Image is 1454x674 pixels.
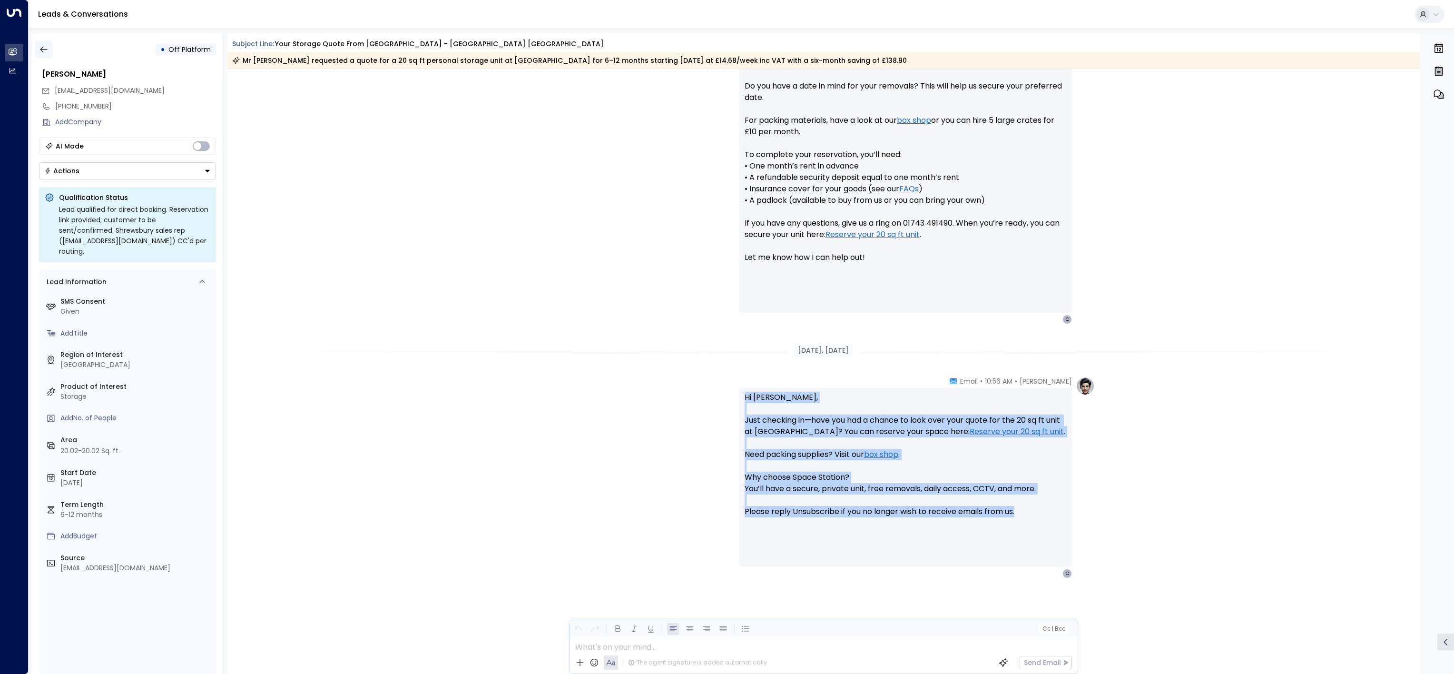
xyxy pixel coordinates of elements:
div: [DATE], [DATE] [794,344,853,357]
p: Hi [PERSON_NAME], Just checking in—have you had a chance to look over your quote for the 20 sq ft... [745,392,1066,529]
label: Product of Interest [60,382,212,392]
div: C [1062,569,1072,578]
div: Button group with a nested menu [39,162,216,179]
button: Cc|Bcc [1038,624,1069,634]
span: | [1051,625,1053,632]
a: Reserve your 20 sq ft unit [825,229,920,240]
div: 20.02-20.02 Sq. ft. [60,446,120,456]
span: Off Platform [168,45,211,54]
div: Your storage quote from [GEOGRAPHIC_DATA] - [GEOGRAPHIC_DATA] [GEOGRAPHIC_DATA] [275,39,604,49]
span: • [980,377,982,386]
a: box shop [864,449,898,460]
div: AddCompany [55,117,216,127]
div: The agent signature is added automatically [628,658,767,667]
div: Storage [60,392,212,402]
a: Leads & Conversations [38,9,128,20]
div: [GEOGRAPHIC_DATA] [60,360,212,370]
label: Term Length [60,500,212,510]
label: Area [60,435,212,445]
div: [PERSON_NAME] [42,69,216,80]
div: Actions [44,167,79,175]
a: Reserve your 20 sq ft unit [970,426,1064,437]
span: Subject Line: [232,39,274,49]
a: box shop [897,115,931,126]
span: Cc Bcc [1042,625,1065,632]
div: • [160,41,165,58]
button: Actions [39,162,216,179]
div: C [1062,315,1072,324]
span: • [1015,377,1017,386]
div: [DATE] [60,478,212,488]
label: Region of Interest [60,350,212,360]
button: Redo [589,623,601,635]
img: profile-logo.png [1076,377,1095,396]
div: AddBudget [60,531,212,541]
p: Qualification Status [59,193,210,202]
div: Lead qualified for direct booking. Reservation link provided; customer to be sent/confirmed. Shre... [59,204,210,257]
span: Email [960,377,978,386]
div: AI Mode [56,141,84,151]
div: Mr [PERSON_NAME] requested a quote for a 20 sq ft personal storage unit at [GEOGRAPHIC_DATA] for ... [232,56,907,65]
div: Given [60,307,212,317]
div: [PHONE_NUMBER] [55,101,216,111]
button: Undo [572,623,584,635]
label: Source [60,553,212,563]
span: [PERSON_NAME] [1020,377,1072,386]
div: [EMAIL_ADDRESS][DOMAIN_NAME] [60,563,212,573]
span: [EMAIL_ADDRESS][DOMAIN_NAME] [55,86,165,95]
label: Start Date [60,468,212,478]
div: AddNo. of People [60,413,212,423]
label: SMS Consent [60,297,212,307]
a: FAQs [899,183,919,195]
div: Lead Information [43,277,107,287]
div: 6-12 months [60,510,212,520]
span: 10:56 AM [985,377,1012,386]
div: AddTitle [60,328,212,338]
span: cullenbri71@gmail.com [55,86,165,96]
